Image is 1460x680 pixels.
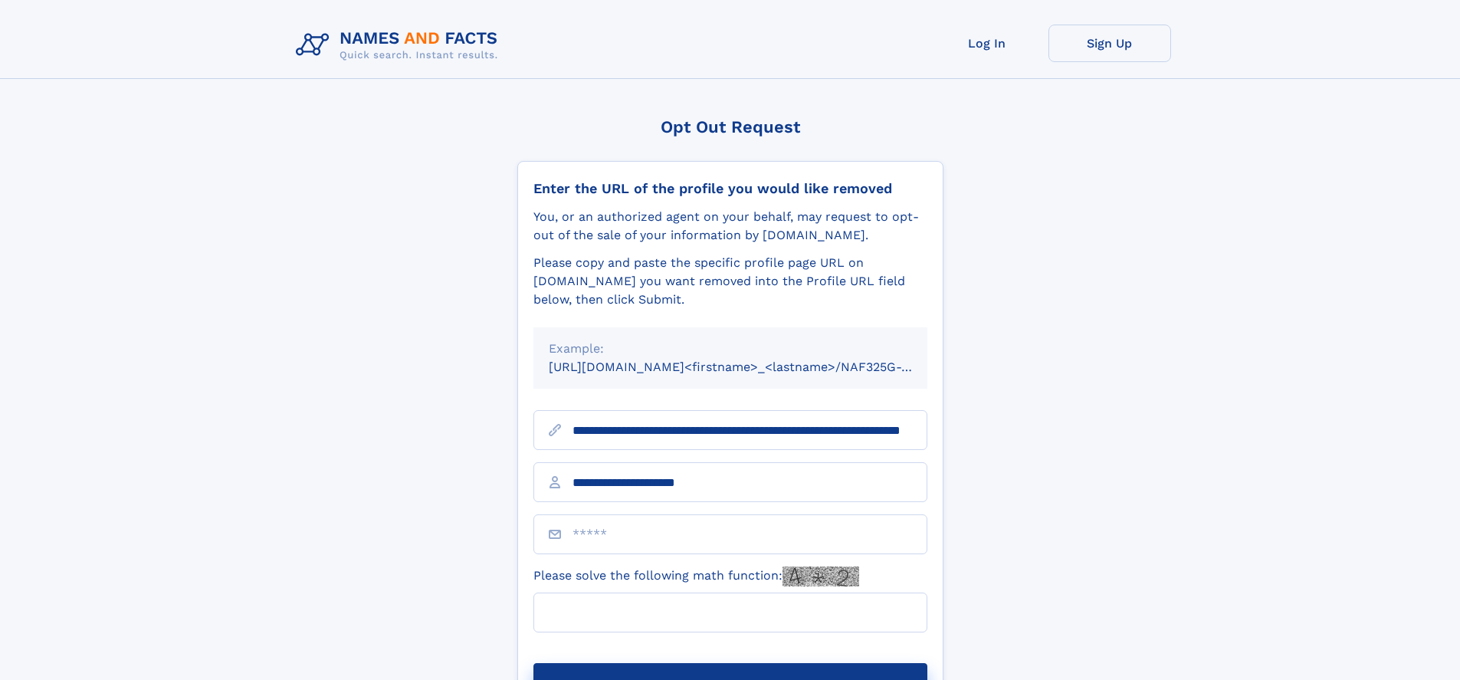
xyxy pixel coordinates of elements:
[549,340,912,358] div: Example:
[926,25,1048,62] a: Log In
[290,25,510,66] img: Logo Names and Facts
[533,180,927,197] div: Enter the URL of the profile you would like removed
[533,208,927,245] div: You, or an authorized agent on your behalf, may request to opt-out of the sale of your informatio...
[1048,25,1171,62] a: Sign Up
[533,567,859,586] label: Please solve the following math function:
[549,360,956,374] small: [URL][DOMAIN_NAME]<firstname>_<lastname>/NAF325G-xxxxxxxx
[533,254,927,309] div: Please copy and paste the specific profile page URL on [DOMAIN_NAME] you want removed into the Pr...
[517,117,943,136] div: Opt Out Request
